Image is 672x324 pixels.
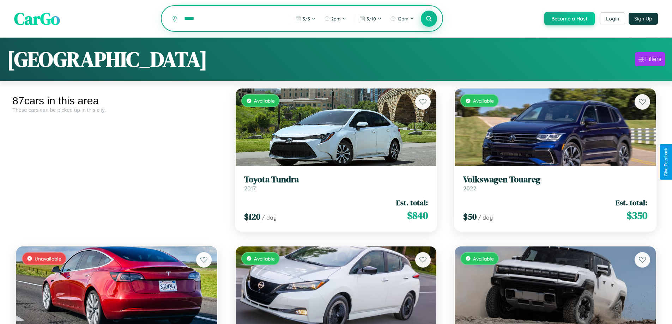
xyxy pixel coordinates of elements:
span: 2017 [244,185,256,192]
div: Give Feedback [664,148,668,176]
a: Volkswagen Touareg2022 [463,175,647,192]
span: CarGo [14,7,60,30]
span: 12pm [397,16,408,22]
h1: [GEOGRAPHIC_DATA] [7,45,207,74]
div: 87 cars in this area [12,95,221,107]
span: $ 120 [244,211,260,222]
span: Available [254,256,275,262]
div: Filters [645,56,661,63]
button: 12pm [387,13,418,24]
span: Available [473,98,494,104]
button: Become a Host [544,12,595,25]
span: $ 350 [626,208,647,222]
button: Login [600,12,625,25]
span: 2022 [463,185,476,192]
span: 3 / 10 [367,16,376,22]
span: Available [473,256,494,262]
span: $ 840 [407,208,428,222]
span: Available [254,98,275,104]
button: Sign Up [629,13,658,25]
span: Est. total: [616,197,647,208]
span: Est. total: [396,197,428,208]
h3: Toyota Tundra [244,175,428,185]
button: Filters [635,52,665,66]
button: 3/10 [356,13,385,24]
h3: Volkswagen Touareg [463,175,647,185]
span: 3 / 3 [303,16,310,22]
button: 3/3 [292,13,319,24]
div: These cars can be picked up in this city. [12,107,221,113]
button: 2pm [321,13,350,24]
a: Toyota Tundra2017 [244,175,428,192]
span: / day [262,214,277,221]
span: $ 50 [463,211,477,222]
span: Unavailable [35,256,61,262]
span: 2pm [331,16,341,22]
span: / day [478,214,493,221]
